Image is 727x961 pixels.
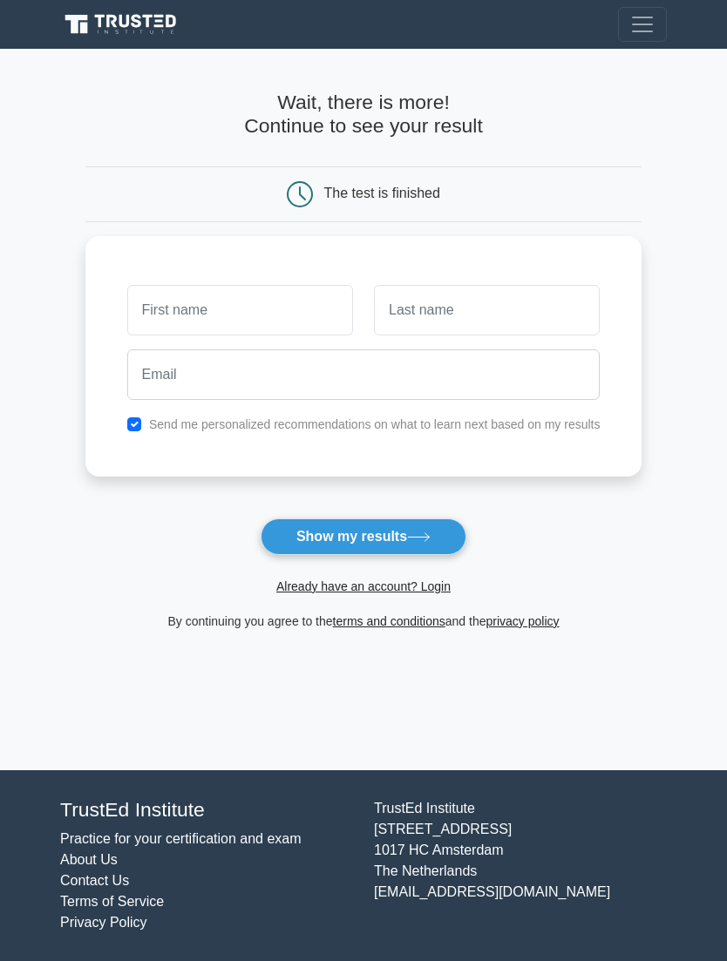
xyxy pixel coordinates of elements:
a: About Us [60,852,118,867]
div: The test is finished [324,186,440,200]
button: Toggle navigation [618,7,667,42]
div: By continuing you agree to the and the [75,611,653,632]
a: terms and conditions [333,614,445,628]
a: privacy policy [486,614,560,628]
h4: TrustEd Institute [60,798,353,822]
div: TrustEd Institute [STREET_ADDRESS] 1017 HC Amsterdam The Netherlands [EMAIL_ADDRESS][DOMAIN_NAME] [363,798,677,933]
a: Practice for your certification and exam [60,831,302,846]
h4: Wait, there is more! Continue to see your result [85,91,642,139]
input: Email [127,349,601,400]
a: Contact Us [60,873,129,888]
input: First name [127,285,353,335]
button: Show my results [261,518,466,555]
a: Terms of Service [60,894,164,909]
a: Privacy Policy [60,915,147,930]
label: Send me personalized recommendations on what to learn next based on my results [149,417,601,431]
input: Last name [374,285,600,335]
a: Already have an account? Login [276,579,451,593]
